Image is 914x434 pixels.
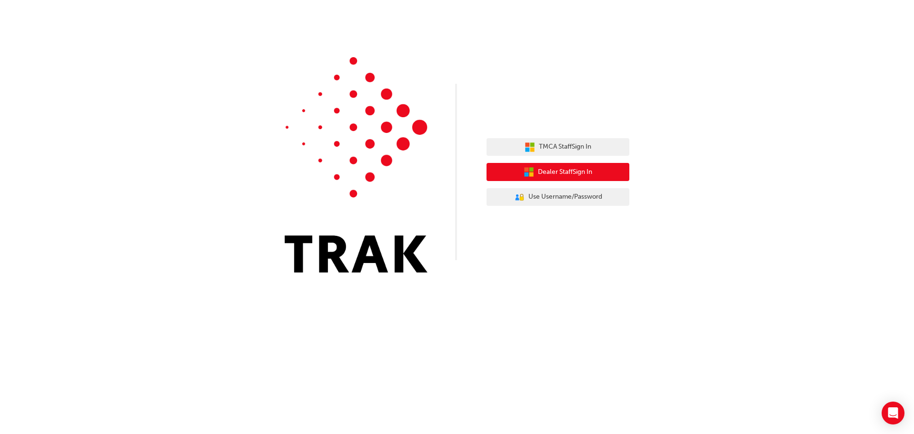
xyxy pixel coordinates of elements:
[487,163,629,181] button: Dealer StaffSign In
[528,192,602,202] span: Use Username/Password
[487,188,629,206] button: Use Username/Password
[285,57,427,273] img: Trak
[882,402,904,424] div: Open Intercom Messenger
[538,167,592,178] span: Dealer Staff Sign In
[487,138,629,156] button: TMCA StaffSign In
[539,141,591,152] span: TMCA Staff Sign In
